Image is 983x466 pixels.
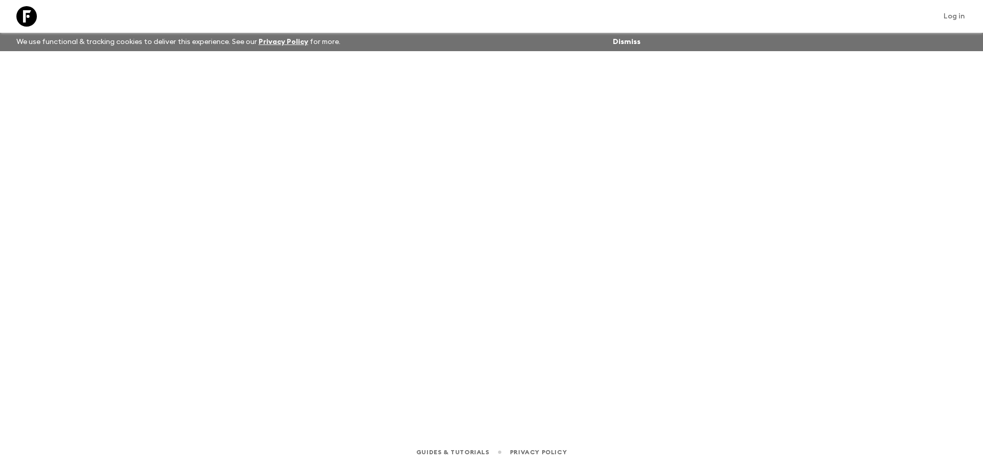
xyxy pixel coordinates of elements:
button: Dismiss [610,35,643,49]
a: Log in [938,9,971,24]
a: Guides & Tutorials [416,447,489,458]
a: Privacy Policy [510,447,567,458]
p: We use functional & tracking cookies to deliver this experience. See our for more. [12,33,345,51]
a: Privacy Policy [259,38,308,46]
